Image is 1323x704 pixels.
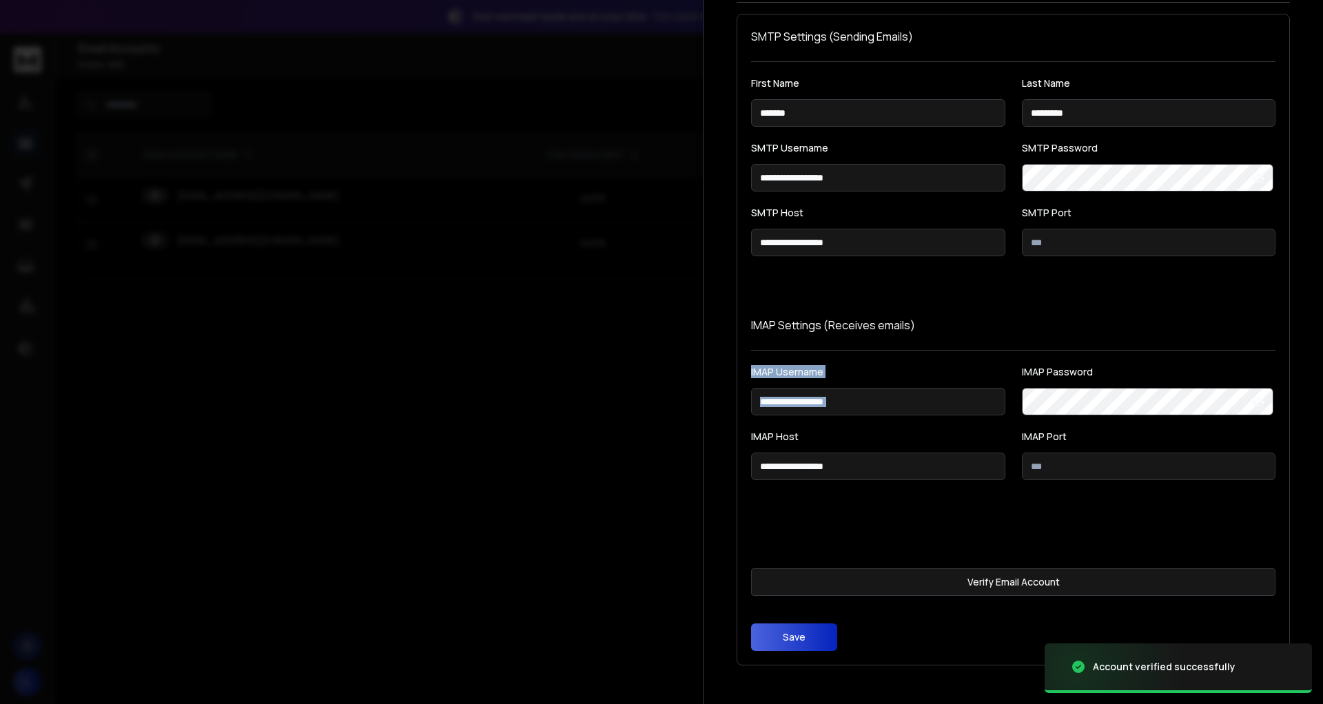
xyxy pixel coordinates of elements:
label: IMAP Password [1022,367,1276,377]
p: IMAP Settings (Receives emails) [751,317,1275,333]
label: SMTP Host [751,208,1005,218]
button: Verify Email Account [751,568,1275,596]
button: Save [751,623,837,651]
label: Last Name [1022,79,1276,88]
label: IMAP Username [751,367,1005,377]
div: Account verified successfully [1093,660,1235,674]
label: IMAP Port [1022,432,1276,442]
label: SMTP Username [751,143,1005,153]
label: IMAP Host [751,432,1005,442]
label: SMTP Password [1022,143,1276,153]
label: First Name [751,79,1005,88]
h1: SMTP Settings (Sending Emails) [751,28,1275,45]
label: SMTP Port [1022,208,1276,218]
